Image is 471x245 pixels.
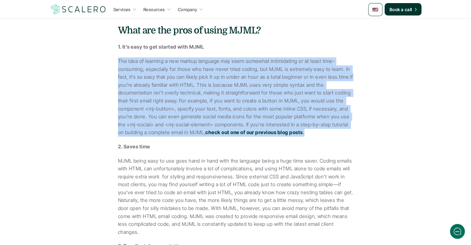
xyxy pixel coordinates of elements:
[118,157,353,236] p: MJML being easy to use goes hand in hand with the language being a huge time saver. Coding emails...
[10,82,114,94] button: New conversation
[372,7,378,13] img: 🇺🇸
[390,6,412,13] p: Book a call
[118,24,353,37] h4: What are the pros of using MJML?
[40,86,74,91] span: New conversation
[52,205,78,209] span: We run on Gist
[143,6,165,13] p: Resources
[113,6,131,13] p: Services
[303,129,304,135] strong: .
[118,44,204,50] strong: 1. It’s easy to get started with MJML
[118,57,353,137] p: The idea of learning a new markup language may seem somewhat intimidating or at least time-consum...
[385,3,421,15] a: Book a call
[450,224,465,239] iframe: gist-messenger-bubble-iframe
[50,4,107,15] a: Scalero company logotype
[118,143,150,150] strong: 2. Saves time
[9,30,115,40] h1: Hi! Welcome to [GEOGRAPHIC_DATA].
[50,3,107,15] img: Scalero company logotype
[205,129,303,135] a: check out one of our previous blog posts
[178,6,197,13] p: Company
[9,41,115,71] h2: Let us know if we can help with lifecycle marketing.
